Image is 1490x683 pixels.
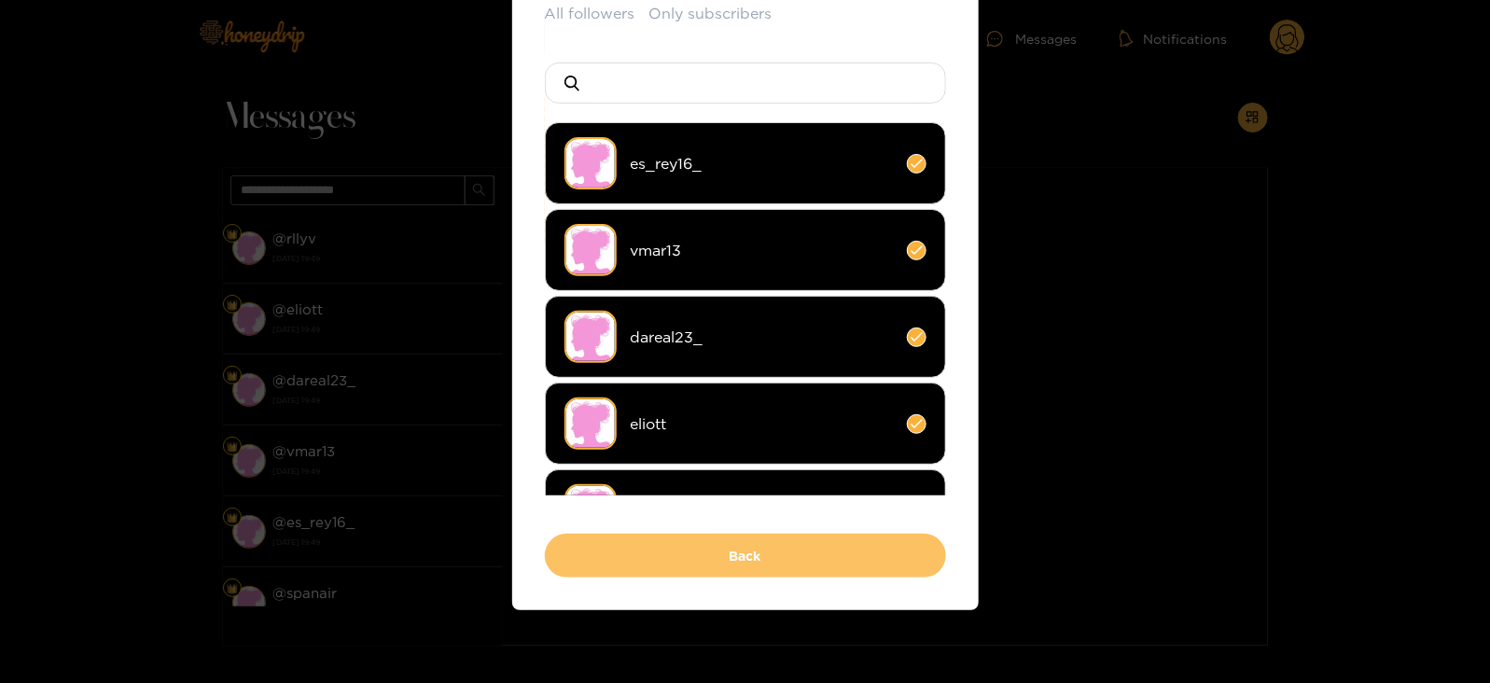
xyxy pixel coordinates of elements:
img: no-avatar.png [564,311,617,363]
img: no-avatar.png [564,397,617,450]
button: Back [545,534,946,578]
img: no-avatar.png [564,224,617,276]
span: dareal23_ [631,327,893,348]
button: All followers [545,3,635,24]
button: Only subscribers [649,3,773,24]
img: no-avatar.png [564,484,617,537]
span: eliott [631,413,893,435]
span: es_rey16_ [631,153,893,174]
img: no-avatar.png [564,137,617,189]
span: vmar13 [631,240,893,261]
